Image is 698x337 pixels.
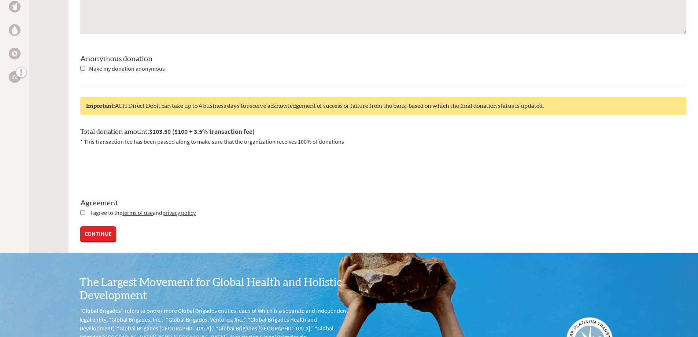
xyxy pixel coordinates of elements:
a: Public Health [9,1,21,12]
img: Water [12,26,18,34]
span: $103.50 ($100 + 3.5% transaction fee) [149,127,255,136]
a: Legal Empowerment [9,71,21,83]
span: Make my donation anonymous [89,65,165,72]
a: terms of use [122,209,153,216]
a: CONTINUE [80,226,116,241]
label: Agreement [80,198,686,208]
div: ACH Direct Debit can take up to 4 business days to receive acknowledgement of success or failure ... [80,97,686,115]
img: Engineering [12,51,18,56]
a: Engineering [9,48,21,59]
img: Public Health [12,3,18,10]
label: Total donation amount: [80,127,255,137]
a: Water [9,24,21,36]
label: Anonymous donation [80,55,153,63]
img: Legal Empowerment [12,75,18,79]
strong: Important: [86,103,115,109]
a: privacy policy [162,209,196,216]
p: * This transaction fee has been passed along to make sure that the organization receives 100% of ... [80,137,686,146]
iframe: reCAPTCHA [80,155,192,183]
span: I agree to the and [91,209,196,216]
h3: The Largest Movement for Global Health and Holistic Development [80,276,349,303]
